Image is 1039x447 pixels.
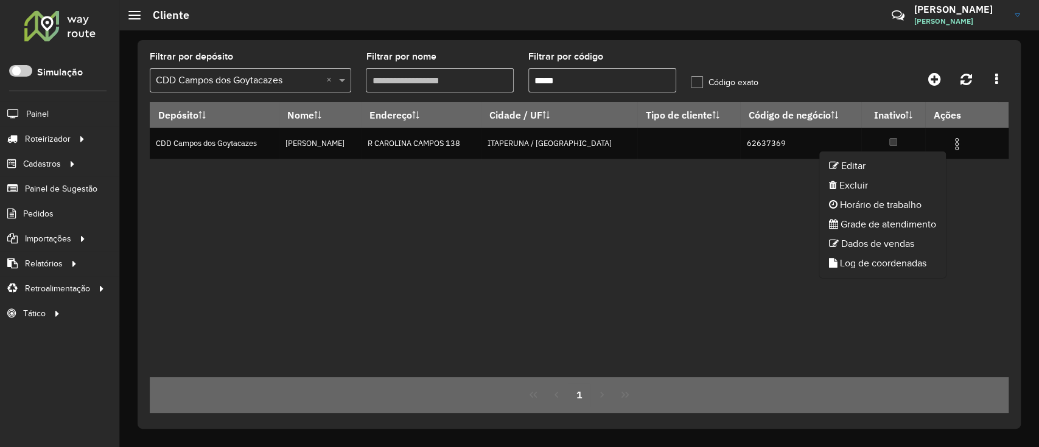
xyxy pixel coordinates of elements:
[819,254,946,273] li: Log de coordenadas
[861,102,925,128] th: Inativo
[37,65,83,80] label: Simulação
[25,133,71,145] span: Roteirizador
[150,49,233,64] label: Filtrar por depósito
[150,128,279,159] td: CDD Campos dos Goytacazes
[740,128,861,159] td: 62637369
[819,234,946,254] li: Dados de vendas
[819,195,946,215] li: Horário de trabalho
[914,4,1006,15] h3: [PERSON_NAME]
[819,176,946,195] li: Excluir
[819,156,946,176] li: Editar
[326,73,336,88] span: Clear all
[23,307,46,320] span: Tático
[25,257,63,270] span: Relatórios
[25,232,71,245] span: Importações
[279,128,362,159] td: [PERSON_NAME]
[914,16,1006,27] span: [PERSON_NAME]
[925,102,998,128] th: Ações
[279,102,362,128] th: Nome
[25,282,90,295] span: Retroalimentação
[885,2,911,29] a: Contato Rápido
[740,102,861,128] th: Código de negócio
[481,102,638,128] th: Cidade / UF
[819,215,946,234] li: Grade de atendimento
[25,182,97,195] span: Painel de Sugestão
[23,207,54,220] span: Pedidos
[528,49,603,64] label: Filtrar por código
[150,102,279,128] th: Depósito
[481,128,638,159] td: ITAPERUNA / [GEOGRAPHIC_DATA]
[691,76,758,89] label: Código exato
[361,102,481,128] th: Endereço
[23,158,61,170] span: Cadastros
[26,108,49,120] span: Painel
[568,383,591,406] button: 1
[141,9,189,22] h2: Cliente
[366,49,436,64] label: Filtrar por nome
[361,128,481,159] td: R CAROLINA CAMPOS 138
[637,102,740,128] th: Tipo de cliente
